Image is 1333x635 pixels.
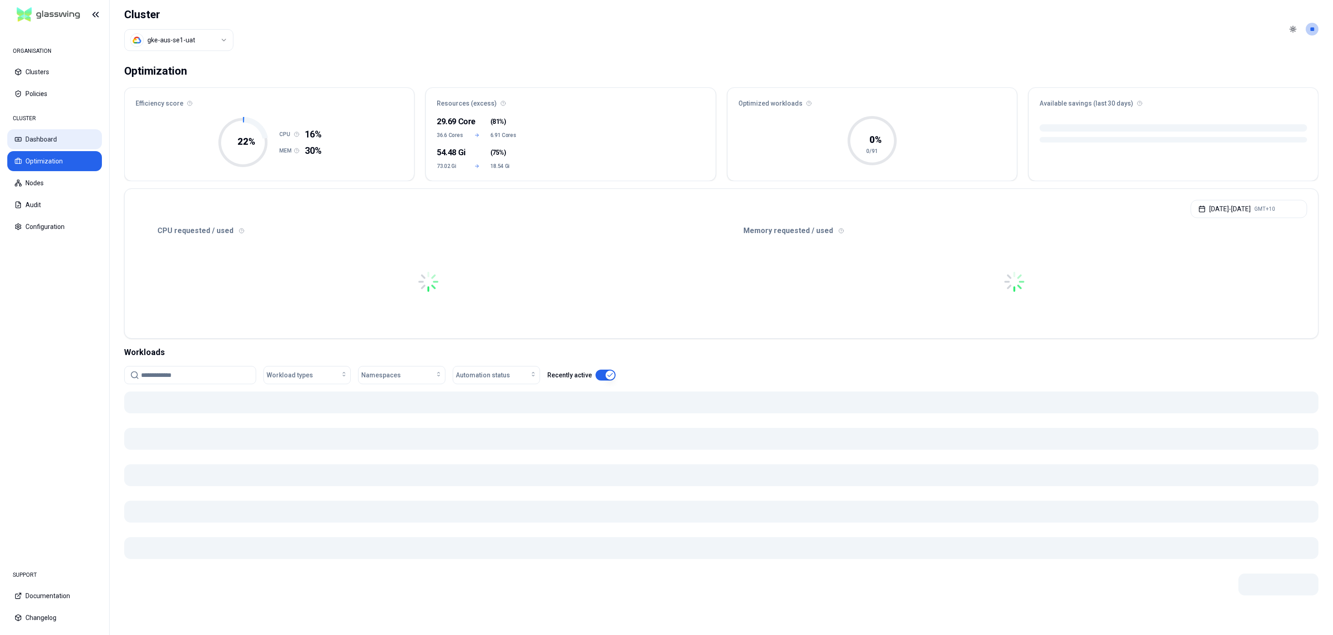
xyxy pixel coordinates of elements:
button: Namespaces [358,366,445,384]
button: Audit [7,195,102,215]
label: Recently active [547,372,592,378]
span: Workload types [267,371,313,380]
button: Workload types [263,366,351,384]
span: 30% [305,144,322,157]
div: Optimization [124,62,187,80]
div: SUPPORT [7,566,102,584]
img: gcp [132,36,141,45]
div: Resources (excess) [426,88,715,113]
button: Configuration [7,217,102,237]
div: Optimized workloads [727,88,1017,113]
button: Documentation [7,586,102,606]
button: Automation status [453,366,540,384]
button: [DATE]-[DATE]GMT+10 [1191,200,1307,218]
button: Policies [7,84,102,104]
span: 6.91 Cores [490,132,517,139]
button: Optimization [7,151,102,171]
tspan: 22 % [237,136,255,147]
button: Clusters [7,62,102,82]
span: Automation status [456,371,510,380]
div: Available savings (last 30 days) [1029,88,1318,113]
div: CLUSTER [7,109,102,127]
span: 16% [305,128,322,141]
button: Nodes [7,173,102,193]
h1: MEM [279,147,294,154]
span: GMT+10 [1254,205,1275,213]
span: ( ) [490,148,506,157]
span: 36.6 Cores [437,132,464,139]
span: Namespaces [361,371,401,380]
div: Efficiency score [125,88,414,113]
div: Memory requested / used [722,225,1308,236]
button: Changelog [7,608,102,628]
img: GlassWing [13,4,84,25]
button: Dashboard [7,129,102,149]
button: Select a value [124,29,233,51]
div: 54.48 Gi [437,146,464,159]
span: 81% [492,117,504,126]
span: 18.54 Gi [490,163,517,170]
div: CPU requested / used [136,225,722,236]
h1: CPU [279,131,294,138]
div: 29.69 Core [437,115,464,128]
tspan: 0/91 [866,148,878,154]
span: 75% [492,148,504,157]
div: gke-aus-se1-uat [147,36,195,45]
div: ORGANISATION [7,42,102,60]
h1: Cluster [124,7,233,22]
tspan: 0 % [869,134,881,145]
div: Workloads [124,346,1318,359]
span: 73.02 Gi [437,163,464,170]
span: ( ) [490,117,506,126]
